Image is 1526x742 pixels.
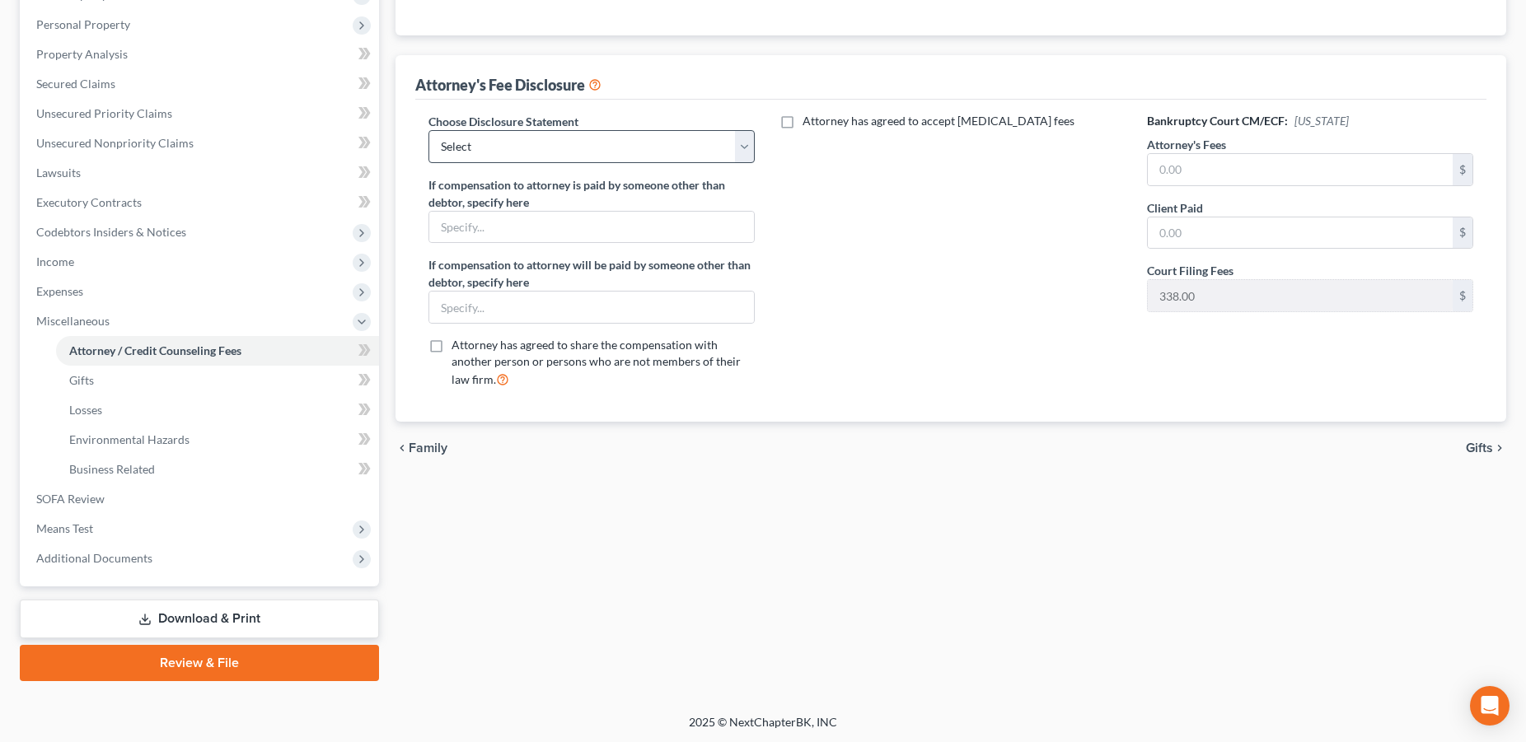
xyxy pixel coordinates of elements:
i: chevron_left [396,441,409,455]
a: Lawsuits [23,158,379,188]
a: Gifts [56,366,379,395]
span: Environmental Hazards [69,432,190,446]
a: Business Related [56,455,379,484]
span: Expenses [36,284,83,298]
span: Codebtors Insiders & Notices [36,225,186,239]
span: [US_STATE] [1294,114,1349,128]
span: Additional Documents [36,551,152,565]
span: Means Test [36,521,93,535]
label: Choose Disclosure Statement [428,113,578,130]
a: Property Analysis [23,40,379,69]
div: $ [1453,154,1472,185]
span: Attorney has agreed to accept [MEDICAL_DATA] fees [803,114,1074,128]
span: Property Analysis [36,47,128,61]
a: Unsecured Priority Claims [23,99,379,128]
span: Income [36,254,74,268]
input: 0.00 [1148,217,1453,249]
i: chevron_right [1493,441,1506,455]
span: Business Related [69,462,155,476]
div: $ [1453,217,1472,249]
button: Gifts chevron_right [1466,441,1506,455]
label: Client Paid [1147,199,1203,217]
span: Miscellaneous [36,314,110,328]
a: Review & File [20,645,379,681]
div: Attorney's Fee Disclosure [415,75,602,95]
span: Secured Claims [36,77,115,91]
span: SOFA Review [36,492,105,506]
span: Unsecured Priority Claims [36,106,172,120]
label: Court Filing Fees [1147,262,1233,279]
div: Open Intercom Messenger [1470,686,1510,726]
button: chevron_left Family [396,441,447,455]
span: Lawsuits [36,166,81,180]
a: Unsecured Nonpriority Claims [23,128,379,158]
span: Attorney has agreed to share the compensation with another person or persons who are not members ... [452,338,741,386]
label: Attorney's Fees [1147,136,1226,153]
input: Specify... [429,292,754,323]
label: If compensation to attorney is paid by someone other than debtor, specify here [428,176,755,211]
span: Gifts [69,373,94,387]
a: Attorney / Credit Counseling Fees [56,336,379,366]
span: Personal Property [36,17,130,31]
a: Secured Claims [23,69,379,99]
a: Executory Contracts [23,188,379,217]
div: $ [1453,280,1472,311]
input: 0.00 [1148,280,1453,311]
label: If compensation to attorney will be paid by someone other than debtor, specify here [428,256,755,291]
span: Gifts [1466,441,1493,455]
input: 0.00 [1148,154,1453,185]
span: Attorney / Credit Counseling Fees [69,343,241,357]
a: Environmental Hazards [56,425,379,455]
span: Losses [69,403,102,417]
span: Unsecured Nonpriority Claims [36,136,194,150]
span: Executory Contracts [36,195,142,209]
span: Family [409,441,447,455]
a: Losses [56,395,379,425]
input: Specify... [429,212,754,243]
a: SOFA Review [23,484,379,514]
h6: Bankruptcy Court CM/ECF: [1147,113,1473,129]
a: Download & Print [20,600,379,638]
